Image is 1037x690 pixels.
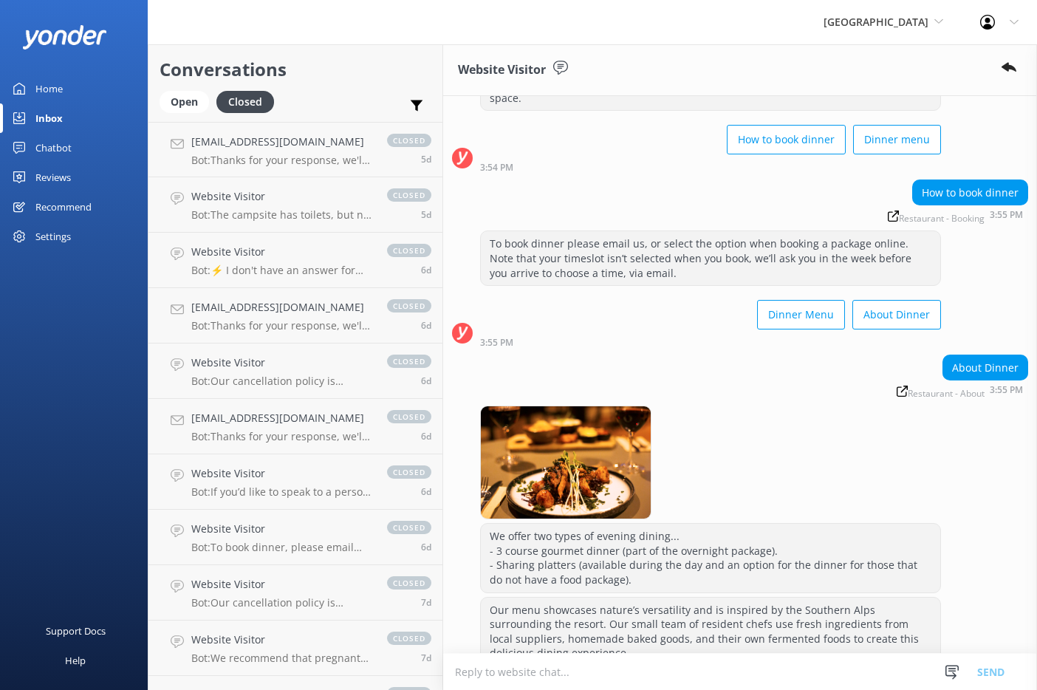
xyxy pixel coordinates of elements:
h2: Conversations [160,55,431,83]
span: closed [387,521,431,534]
span: closed [387,576,431,590]
h4: [EMAIL_ADDRESS][DOMAIN_NAME] [191,410,372,426]
div: Sep 17 2024 09:55am (UTC +12:00) Pacific/Auckland [480,337,941,347]
span: closed [387,355,431,368]
span: Sep 10 2025 01:08pm (UTC +12:00) Pacific/Auckland [421,430,431,443]
h4: [EMAIL_ADDRESS][DOMAIN_NAME] [191,134,372,150]
span: closed [387,410,431,423]
a: Website VisitorBot:If you’d like to speak to a person on the Maruia Hot Springs team, please emai... [148,454,442,510]
button: How to book dinner [727,125,846,154]
strong: 3:55 PM [990,211,1023,223]
div: Sep 17 2024 09:55am (UTC +12:00) Pacific/Auckland [883,209,1028,223]
div: How to book dinner [913,180,1027,205]
span: closed [387,134,431,147]
a: Open [160,93,216,109]
div: To book dinner please email us, or select the option when booking a package online. Note that you... [481,231,940,285]
p: Bot: The campsite has toilets, but no other facilities such as cooking or washing facilities. Sho... [191,208,372,222]
span: Sep 11 2025 03:07pm (UTC +12:00) Pacific/Auckland [421,208,431,221]
a: Website VisitorBot:The campsite has toilets, but no other facilities such as cooking or washing f... [148,177,442,233]
div: Home [35,74,63,103]
h4: Website Visitor [191,355,372,371]
a: [EMAIL_ADDRESS][DOMAIN_NAME]Bot:Thanks for your response, we'll get back to you as soon as we can... [148,122,442,177]
div: Sep 17 2024 09:54am (UTC +12:00) Pacific/Auckland [480,162,941,172]
a: Website VisitorBot:We recommend that pregnant women are cautious when bathing in hot mineral wate... [148,621,442,676]
p: Bot: Our cancellation policy is flexible. If you cancel more than 48 hours in advance of your boo... [191,596,372,609]
p: Bot: Our cancellation policy is flexible. If you cancel more than 48 hours in advance of your boo... [191,375,372,388]
button: Dinner Menu [757,300,845,329]
h3: Website Visitor [458,61,546,80]
p: Bot: ⚡ I don't have an answer for that in my knowledge base. Please try and rephrase your questio... [191,264,372,277]
span: closed [387,632,431,645]
div: Help [65,646,86,675]
a: Closed [216,93,281,109]
div: Reviews [35,163,71,192]
div: Sep 17 2024 09:55am (UTC +12:00) Pacific/Auckland [891,384,1028,398]
p: Bot: We recommend that pregnant women are cautious when bathing in hot mineral water and only soa... [191,652,372,665]
div: We offer two types of evening dining... - 3 course gourmet dinner (part of the overnight package)... [481,524,940,592]
div: Recommend [35,192,92,222]
span: Restaurant - About [897,386,985,398]
button: About Dinner [852,300,941,329]
span: Sep 09 2025 09:49pm (UTC +12:00) Pacific/Auckland [421,596,431,609]
strong: 3:55 PM [990,386,1023,398]
span: Restaurant - Booking [888,211,985,223]
a: Website VisitorBot:⚡ I don't have an answer for that in my knowledge base. Please try and rephras... [148,233,442,288]
span: Sep 09 2025 07:54pm (UTC +12:00) Pacific/Auckland [421,652,431,664]
h4: [EMAIL_ADDRESS][DOMAIN_NAME] [191,299,372,315]
h4: Website Visitor [191,465,372,482]
div: Settings [35,222,71,251]
span: closed [387,188,431,202]
div: Our menu showcases nature’s versatility and is inspired by the Southern Alps surrounding the reso... [481,598,940,666]
p: Bot: If you’d like to speak to a person on the Maruia Hot Springs team, please email [EMAIL_ADDRE... [191,485,372,499]
span: Sep 10 2025 03:12am (UTC +12:00) Pacific/Auckland [421,541,431,553]
a: [EMAIL_ADDRESS][DOMAIN_NAME]Bot:Thanks for your response, we'll get back to you as soon as we can... [148,399,442,454]
span: Sep 10 2025 11:46am (UTC +12:00) Pacific/Auckland [421,485,431,498]
div: Closed [216,91,274,113]
a: Website VisitorBot:Our cancellation policy is flexible. If you cancel more than 48 hours in advan... [148,344,442,399]
a: Website VisitorBot:Our cancellation policy is flexible. If you cancel more than 48 hours in advan... [148,565,442,621]
h4: Website Visitor [191,521,372,537]
a: Website VisitorBot:To book dinner, please email Maruia Hot Springs or select the option when book... [148,510,442,565]
span: closed [387,244,431,257]
span: Sep 10 2025 06:31pm (UTC +12:00) Pacific/Auckland [421,264,431,276]
span: Sep 12 2025 12:28am (UTC +12:00) Pacific/Auckland [421,153,431,165]
img: yonder-white-logo.png [22,25,107,49]
button: Dinner menu [853,125,941,154]
span: closed [387,465,431,479]
div: About Dinner [943,355,1027,380]
div: Inbox [35,103,63,133]
div: Support Docs [46,616,106,646]
div: Open [160,91,209,113]
h4: Website Visitor [191,244,372,260]
h4: Website Visitor [191,632,372,648]
span: closed [387,299,431,312]
p: Bot: Thanks for your response, we'll get back to you as soon as we can during opening hours. [191,430,372,443]
p: Bot: To book dinner, please email Maruia Hot Springs or select the option when booking a package ... [191,541,372,554]
p: Bot: Thanks for your response, we'll get back to you as soon as we can during opening hours. [191,154,372,167]
h4: Website Visitor [191,188,372,205]
strong: 3:54 PM [480,163,513,172]
span: Sep 10 2025 01:30pm (UTC +12:00) Pacific/Auckland [421,375,431,387]
strong: 3:55 PM [480,338,513,347]
a: [EMAIL_ADDRESS][DOMAIN_NAME]Bot:Thanks for your response, we'll get back to you as soon as we can... [148,288,442,344]
h4: Website Visitor [191,576,372,592]
span: Sep 10 2025 03:49pm (UTC +12:00) Pacific/Auckland [421,319,431,332]
span: [GEOGRAPHIC_DATA] [824,15,928,29]
div: Chatbot [35,133,72,163]
p: Bot: Thanks for your response, we'll get back to you as soon as we can during opening hours. [191,319,372,332]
